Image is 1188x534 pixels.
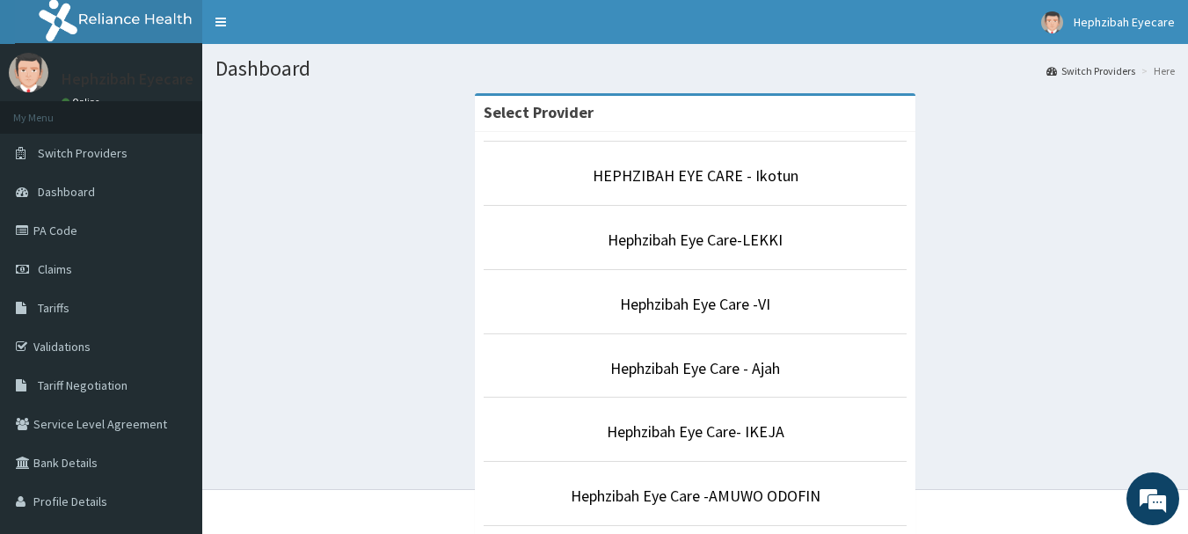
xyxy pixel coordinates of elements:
[484,102,594,122] strong: Select Provider
[38,145,128,161] span: Switch Providers
[1046,63,1135,78] a: Switch Providers
[610,358,780,378] a: Hephzibah Eye Care - Ajah
[620,294,770,314] a: Hephzibah Eye Care -VI
[91,99,295,121] div: Chat with us now
[608,230,783,250] a: Hephzibah Eye Care-LEKKI
[607,421,784,442] a: Hephzibah Eye Care- IKEJA
[1041,11,1063,33] img: User Image
[215,57,1175,80] h1: Dashboard
[571,486,820,506] a: Hephzibah Eye Care -AMUWO ODOFIN
[62,96,104,108] a: Online
[9,351,335,413] textarea: Type your message and hit 'Enter'
[1074,14,1175,30] span: Hephzibah Eyecare
[38,261,72,277] span: Claims
[38,377,128,393] span: Tariff Negotiation
[38,184,95,200] span: Dashboard
[1137,63,1175,78] li: Here
[9,53,48,92] img: User Image
[33,88,71,132] img: d_794563401_company_1708531726252_794563401
[38,300,69,316] span: Tariffs
[593,165,798,186] a: HEPHZIBAH EYE CARE - Ikotun
[62,71,193,87] p: Hephzibah Eyecare
[102,157,243,334] span: We're online!
[288,9,331,51] div: Minimize live chat window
